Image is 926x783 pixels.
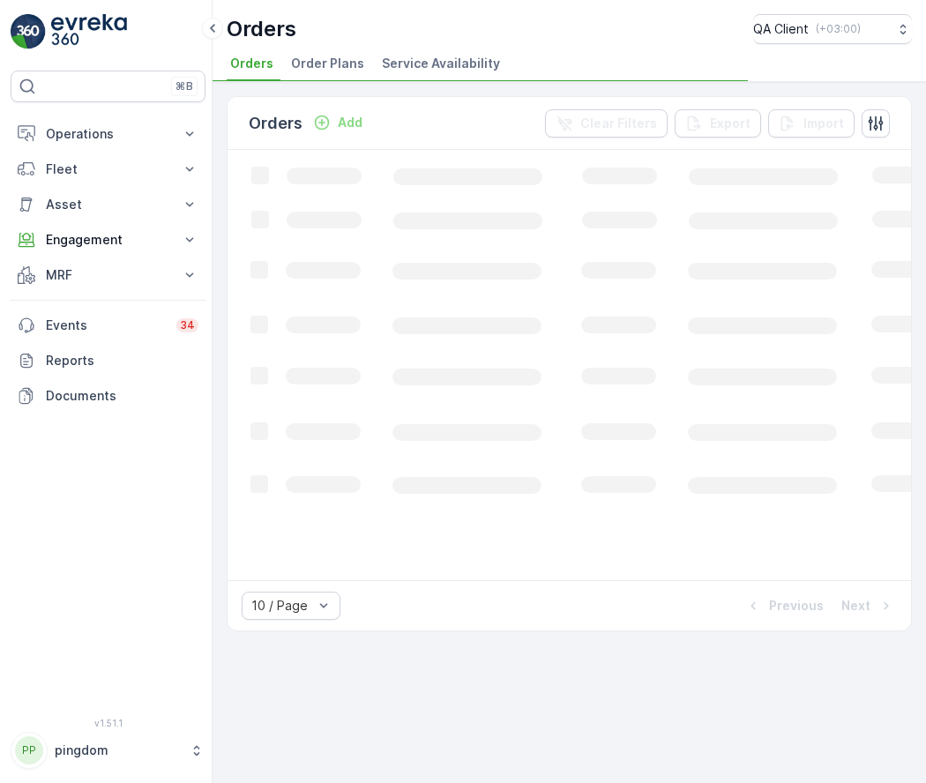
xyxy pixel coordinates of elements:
[675,109,761,138] button: Export
[175,79,193,93] p: ⌘B
[11,343,205,378] a: Reports
[230,55,273,72] span: Orders
[11,257,205,293] button: MRF
[46,387,198,405] p: Documents
[46,317,166,334] p: Events
[46,231,170,249] p: Engagement
[11,116,205,152] button: Operations
[545,109,668,138] button: Clear Filters
[710,115,751,132] p: Export
[46,352,198,369] p: Reports
[11,732,205,769] button: PPpingdom
[11,14,46,49] img: logo
[841,597,870,615] p: Next
[11,152,205,187] button: Fleet
[840,595,897,616] button: Next
[55,742,181,759] p: pingdom
[46,160,170,178] p: Fleet
[11,378,205,414] a: Documents
[306,112,370,133] button: Add
[753,14,912,44] button: QA Client(+03:00)
[753,20,809,38] p: QA Client
[743,595,825,616] button: Previous
[11,308,205,343] a: Events34
[816,22,861,36] p: ( +03:00 )
[227,15,296,43] p: Orders
[180,318,195,332] p: 34
[46,266,170,284] p: MRF
[291,55,364,72] span: Order Plans
[11,718,205,728] span: v 1.51.1
[249,111,302,136] p: Orders
[580,115,657,132] p: Clear Filters
[46,125,170,143] p: Operations
[11,222,205,257] button: Engagement
[51,14,127,49] img: logo_light-DOdMpM7g.png
[803,115,844,132] p: Import
[768,109,855,138] button: Import
[338,114,362,131] p: Add
[15,736,43,764] div: PP
[46,196,170,213] p: Asset
[11,187,205,222] button: Asset
[382,55,500,72] span: Service Availability
[769,597,824,615] p: Previous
